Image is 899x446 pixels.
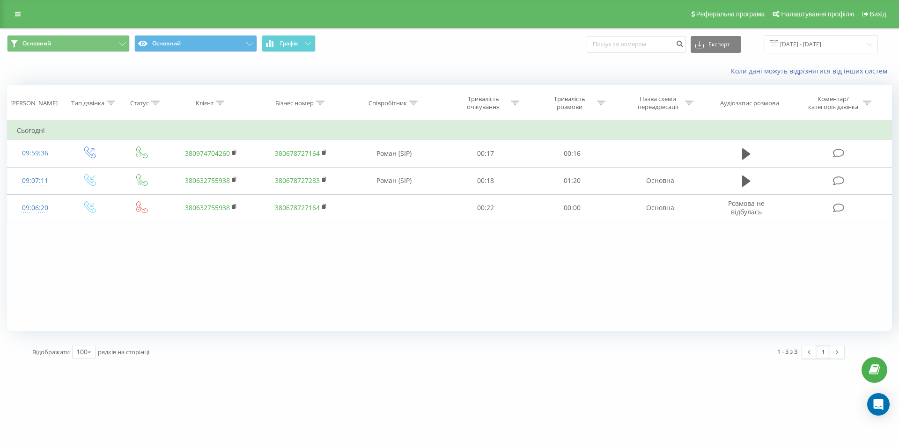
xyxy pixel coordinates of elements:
button: Основний [7,35,130,52]
button: Основний [134,35,257,52]
span: Основний [22,40,51,47]
td: 00:00 [529,194,615,221]
div: Тривалість розмови [545,95,595,111]
td: 00:22 [442,194,529,221]
a: 380632755938 [185,203,230,212]
td: Сьогодні [7,121,892,140]
button: Експорт [691,36,741,53]
div: Коментар/категорія дзвінка [806,95,861,111]
td: Основна [615,167,705,194]
div: 09:07:11 [17,172,53,190]
span: Вихід [870,10,886,18]
td: Основна [615,194,705,221]
div: Клієнт [196,99,214,107]
div: 100 [76,347,88,357]
span: Графік [280,40,298,47]
td: 00:18 [442,167,529,194]
span: Налаштування профілю [781,10,854,18]
div: 09:06:20 [17,199,53,217]
td: Роман (SIP) [346,167,442,194]
a: 380678727164 [275,149,320,158]
div: Аудіозапис розмови [720,99,779,107]
a: 380632755938 [185,176,230,185]
div: Назва схеми переадресації [633,95,683,111]
div: Open Intercom Messenger [867,393,890,416]
a: 380974704260 [185,149,230,158]
div: Співробітник [368,99,407,107]
span: Реферальна програма [696,10,765,18]
a: 380678727164 [275,203,320,212]
div: Тип дзвінка [71,99,104,107]
a: 380678727283 [275,176,320,185]
a: 1 [816,345,830,358]
div: Тривалість очікування [458,95,508,111]
td: 00:17 [442,140,529,167]
span: рядків на сторінці [98,348,149,356]
td: 00:16 [529,140,615,167]
input: Пошук за номером [587,36,686,53]
div: Бізнес номер [275,99,314,107]
div: 1 - 3 з 3 [777,347,797,356]
div: [PERSON_NAME] [10,99,58,107]
button: Графік [262,35,316,52]
span: Розмова не відбулась [728,199,765,216]
a: Коли дані можуть відрізнятися вiд інших систем [731,66,892,75]
span: Відображати [32,348,70,356]
td: Роман (SIP) [346,140,442,167]
div: Статус [130,99,149,107]
td: 01:20 [529,167,615,194]
div: 09:59:36 [17,144,53,162]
